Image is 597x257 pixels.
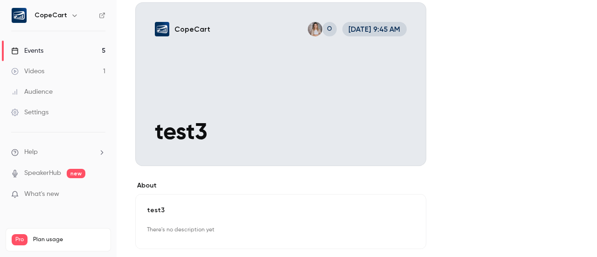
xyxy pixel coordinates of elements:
[94,190,105,199] iframe: Noticeable Trigger
[11,147,105,157] li: help-dropdown-opener
[11,108,49,117] div: Settings
[24,147,38,157] span: Help
[147,222,415,237] p: There's no description yet
[135,181,426,190] label: About
[12,234,28,245] span: Pro
[11,46,43,56] div: Events
[67,169,85,178] span: new
[11,87,53,97] div: Audience
[24,168,61,178] a: SpeakerHub
[35,11,67,20] h6: CopeCart
[33,236,105,243] span: Plan usage
[12,8,27,23] img: CopeCart
[24,189,59,199] span: What's new
[11,67,44,76] div: Videos
[147,206,415,215] p: test3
